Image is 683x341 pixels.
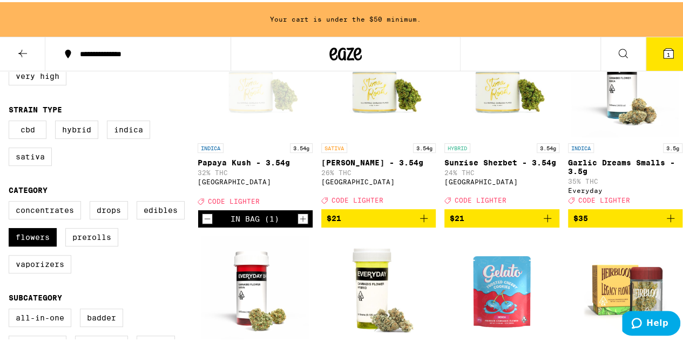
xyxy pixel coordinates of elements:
span: $35 [573,212,588,220]
p: 32% THC [198,167,313,174]
p: 26% THC [321,167,436,174]
p: SATIVA [321,141,347,151]
img: Stone Road - Lemon Jack - 3.54g [324,28,432,136]
label: Edibles [137,199,185,217]
a: Open page for Papaya Kush - 3.54g from Stone Road [198,28,313,208]
button: Increment [297,211,308,222]
p: [PERSON_NAME] - 3.54g [321,156,436,165]
p: 3.5g [663,141,682,151]
span: $21 [327,212,341,220]
div: [GEOGRAPHIC_DATA] [444,176,559,183]
label: Indica [107,118,150,137]
span: CODE LIGHTER [332,195,383,202]
a: Open page for Lemon Jack - 3.54g from Stone Road [321,28,436,207]
p: 3.54g [413,141,436,151]
p: 3.54g [290,141,313,151]
button: Add to bag [321,207,436,225]
span: $21 [450,212,464,220]
legend: Strain Type [9,103,62,112]
label: CBD [9,118,46,137]
label: Prerolls [65,226,118,244]
span: CODE LIGHTER [208,196,260,203]
p: 24% THC [444,167,559,174]
label: Badder [80,306,123,325]
p: INDICA [198,141,224,151]
button: Add to bag [568,207,683,225]
label: Very High [9,65,66,83]
label: Sativa [9,145,52,164]
div: Everyday [568,185,683,192]
div: [GEOGRAPHIC_DATA] [321,176,436,183]
label: Hybrid [55,118,98,137]
label: Flowers [9,226,57,244]
label: Drops [90,199,128,217]
div: [GEOGRAPHIC_DATA] [198,176,313,183]
label: Concentrates [9,199,81,217]
button: Decrement [202,211,213,222]
p: Sunrise Sherbet - 3.54g [444,156,559,165]
p: INDICA [568,141,594,151]
legend: Subcategory [9,291,62,300]
span: CODE LIGHTER [455,195,506,202]
iframe: Opens a widget where you can find more information [622,309,680,336]
p: 35% THC [568,176,683,183]
a: Open page for Garlic Dreams Smalls - 3.5g from Everyday [568,28,683,207]
p: 3.54g [537,141,559,151]
a: Open page for Sunrise Sherbet - 3.54g from Stone Road [444,28,559,207]
p: Papaya Kush - 3.54g [198,156,313,165]
legend: Category [9,184,48,192]
span: CODE LIGHTER [578,195,630,202]
img: Stone Road - Sunrise Sherbet - 3.54g [448,28,556,136]
p: Garlic Dreams Smalls - 3.5g [568,156,683,173]
label: Vaporizers [9,253,71,271]
img: Everyday - Garlic Dreams Smalls - 3.5g [571,28,679,136]
label: All-In-One [9,306,71,325]
p: HYBRID [444,141,470,151]
span: 1 [667,49,670,56]
div: In Bag (1) [231,212,279,221]
button: Add to bag [444,207,559,225]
